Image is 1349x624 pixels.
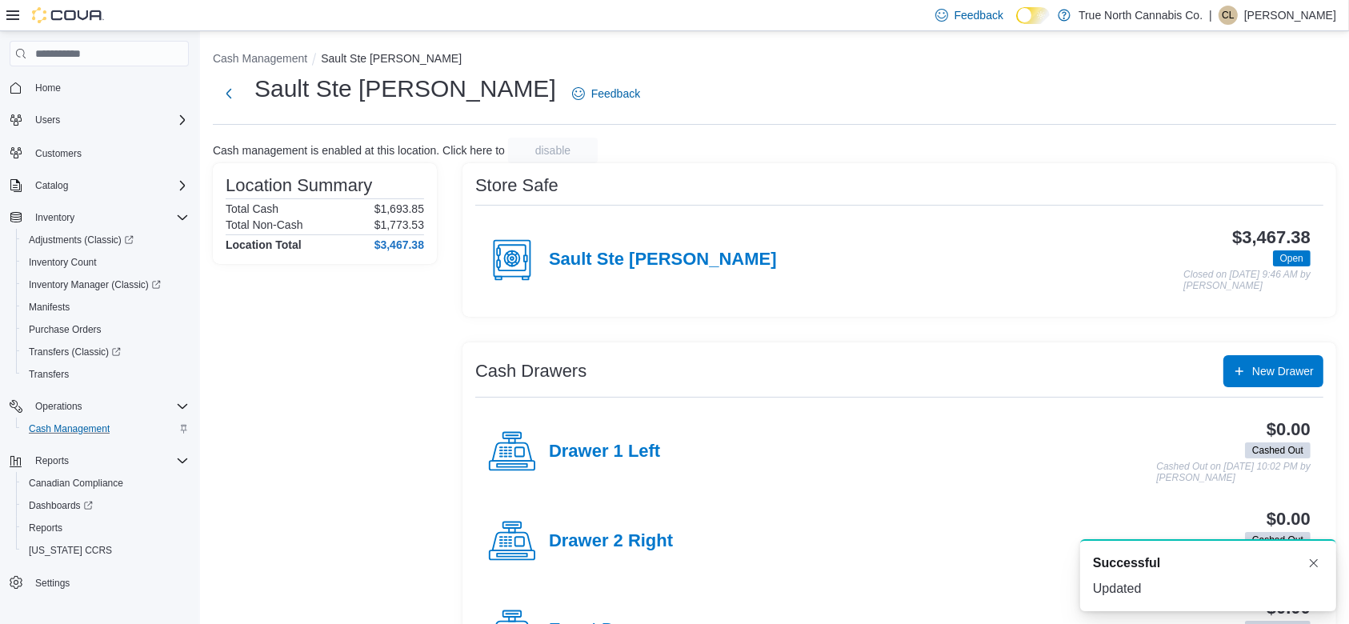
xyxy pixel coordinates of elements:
[29,397,189,416] span: Operations
[29,208,189,227] span: Inventory
[35,400,82,413] span: Operations
[22,253,103,272] a: Inventory Count
[1016,7,1050,24] input: Dark Mode
[16,341,195,363] a: Transfers (Classic)
[226,202,278,215] h6: Total Cash
[1244,6,1336,25] p: [PERSON_NAME]
[1252,443,1303,458] span: Cashed Out
[29,368,69,381] span: Transfers
[16,517,195,539] button: Reports
[16,274,195,296] a: Inventory Manager (Classic)
[213,50,1336,70] nav: An example of EuiBreadcrumbs
[16,472,195,494] button: Canadian Compliance
[29,208,81,227] button: Inventory
[1183,270,1311,291] p: Closed on [DATE] 9:46 AM by [PERSON_NAME]
[22,320,189,339] span: Purchase Orders
[35,211,74,224] span: Inventory
[16,229,195,251] a: Adjustments (Classic)
[16,494,195,517] a: Dashboards
[1016,24,1017,25] span: Dark Mode
[22,253,189,272] span: Inventory Count
[3,76,195,99] button: Home
[535,142,570,158] span: disable
[22,518,69,538] a: Reports
[1252,363,1314,379] span: New Drawer
[29,574,76,593] a: Settings
[3,174,195,197] button: Catalog
[475,362,586,381] h3: Cash Drawers
[1156,462,1311,483] p: Cashed Out on [DATE] 10:02 PM by [PERSON_NAME]
[22,275,167,294] a: Inventory Manager (Classic)
[22,365,189,384] span: Transfers
[29,278,161,291] span: Inventory Manager (Classic)
[213,144,505,157] p: Cash management is enabled at this location. Click here to
[22,419,116,438] a: Cash Management
[29,477,123,490] span: Canadian Compliance
[22,365,75,384] a: Transfers
[16,363,195,386] button: Transfers
[29,142,189,162] span: Customers
[35,577,70,590] span: Settings
[955,7,1003,23] span: Feedback
[1267,420,1311,439] h3: $0.00
[16,418,195,440] button: Cash Management
[22,496,189,515] span: Dashboards
[35,147,82,160] span: Customers
[508,138,598,163] button: disable
[29,301,70,314] span: Manifests
[29,522,62,534] span: Reports
[3,395,195,418] button: Operations
[29,573,189,593] span: Settings
[1079,6,1203,25] p: True North Cannabis Co.
[549,442,660,462] h4: Drawer 1 Left
[16,318,195,341] button: Purchase Orders
[226,238,302,251] h4: Location Total
[566,78,646,110] a: Feedback
[1223,355,1323,387] button: New Drawer
[213,52,307,65] button: Cash Management
[374,218,424,231] p: $1,773.53
[29,544,112,557] span: [US_STATE] CCRS
[475,176,558,195] h3: Store Safe
[226,176,372,195] h3: Location Summary
[22,298,189,317] span: Manifests
[35,179,68,192] span: Catalog
[254,73,556,105] h1: Sault Ste [PERSON_NAME]
[374,238,424,251] h4: $3,467.38
[29,451,75,470] button: Reports
[1232,228,1311,247] h3: $3,467.38
[22,419,189,438] span: Cash Management
[1280,251,1303,266] span: Open
[22,320,108,339] a: Purchase Orders
[22,496,99,515] a: Dashboards
[321,52,462,65] button: Sault Ste [PERSON_NAME]
[29,346,121,358] span: Transfers (Classic)
[549,531,673,552] h4: Drawer 2 Right
[29,323,102,336] span: Purchase Orders
[35,82,61,94] span: Home
[22,230,189,250] span: Adjustments (Classic)
[29,176,74,195] button: Catalog
[22,518,189,538] span: Reports
[1222,6,1234,25] span: CL
[29,422,110,435] span: Cash Management
[3,450,195,472] button: Reports
[3,109,195,131] button: Users
[22,541,118,560] a: [US_STATE] CCRS
[22,541,189,560] span: Washington CCRS
[374,202,424,215] p: $1,693.85
[1304,554,1323,573] button: Dismiss toast
[29,110,66,130] button: Users
[549,250,777,270] h4: Sault Ste [PERSON_NAME]
[16,539,195,562] button: [US_STATE] CCRS
[29,78,189,98] span: Home
[35,454,69,467] span: Reports
[29,78,67,98] a: Home
[1093,579,1323,598] div: Updated
[22,474,130,493] a: Canadian Compliance
[35,114,60,126] span: Users
[29,451,189,470] span: Reports
[16,296,195,318] button: Manifests
[29,144,88,163] a: Customers
[1093,554,1323,573] div: Notification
